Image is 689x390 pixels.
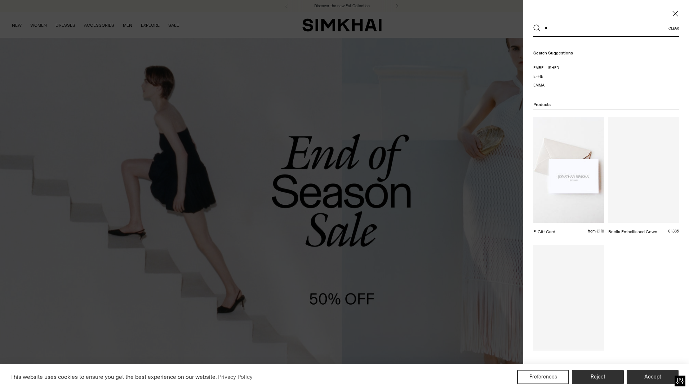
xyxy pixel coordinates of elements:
div: Bex Embellished Maxi Dress [533,357,587,363]
span: mma [535,83,544,88]
span: €745 [595,357,604,362]
a: E-Gift Card - SIMKHAI E-Gift Card from €110 [533,117,604,235]
button: Clear [668,26,679,30]
button: Search [533,25,541,32]
a: Briella Embellished Gown Briella Embellished Gown €1.385 [608,117,679,235]
span: Products [533,102,551,107]
mark: e [533,83,535,88]
span: Search suggestions [533,50,573,56]
button: Preferences [517,370,569,384]
button: Close [672,10,679,17]
mark: e [533,74,535,79]
span: mbellished [535,66,559,70]
span: This website uses cookies to ensure you get the best experience on our website. [10,373,217,380]
div: E-Gift Card [533,229,555,235]
a: Bex Embellished Maxi Dress Bex Embellished Maxi Dress €745 [533,245,604,363]
button: Reject [572,370,624,384]
span: €1.385 [668,229,679,234]
a: embellished [533,65,604,71]
span: ffie [535,74,543,79]
a: emma [533,83,604,88]
a: effie [533,74,604,80]
a: Privacy Policy (opens in a new tab) [217,372,254,382]
img: E-Gift Card - SIMKHAI [533,117,604,223]
button: Accept [627,370,679,384]
div: Briella Embellished Gown [608,229,657,235]
mark: e [533,66,535,70]
input: What are you looking for? [541,20,668,36]
span: from €110 [588,229,604,235]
